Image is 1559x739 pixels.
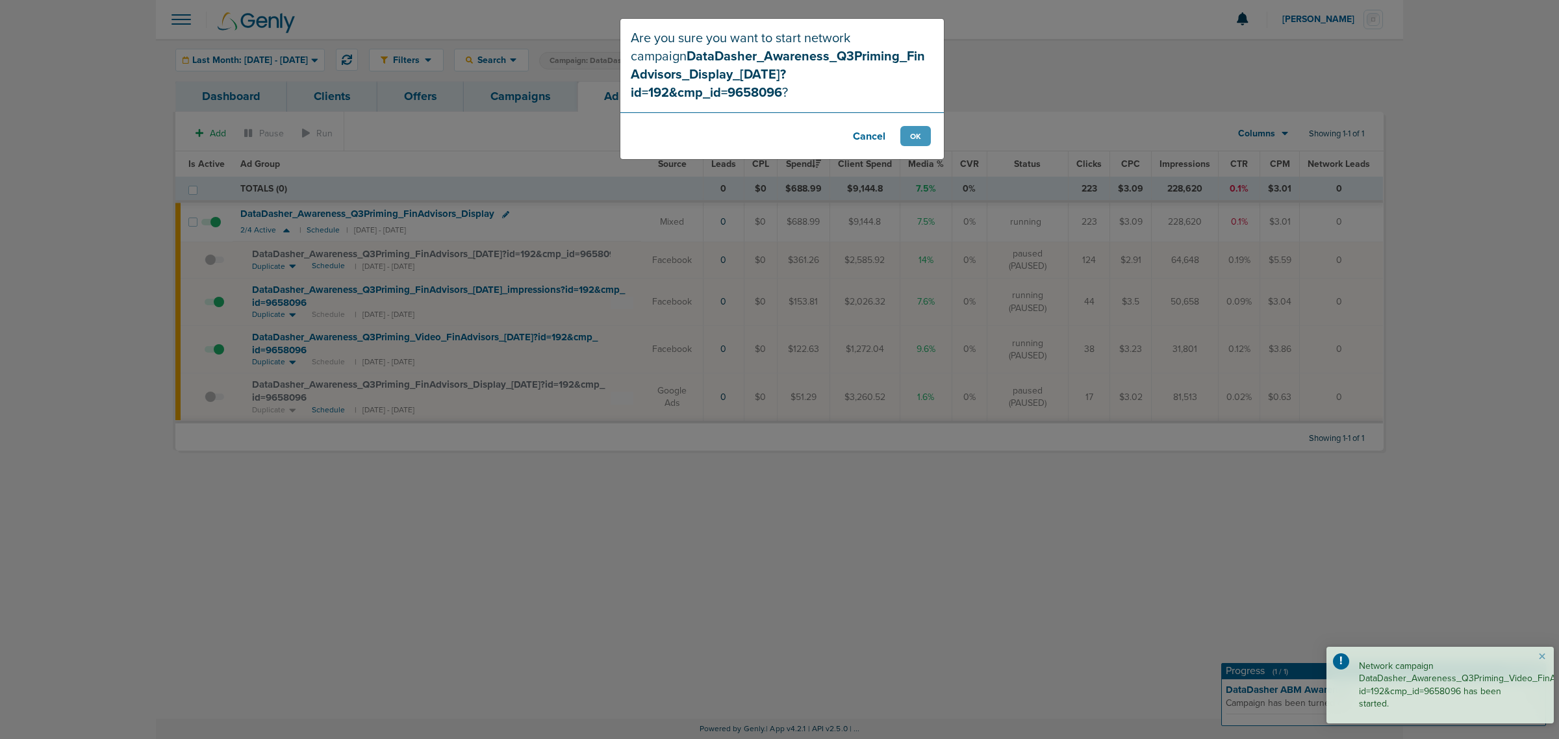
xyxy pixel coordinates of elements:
[631,49,925,101] strong: DataDasher_Awareness_Q3Priming_FinAdvisors_Display_[DATE]?id=192&cmp_id=9658096
[620,19,944,112] div: Are you sure you want to start network campaign ?
[1326,647,1554,723] div: Network campaign DataDasher_Awareness_Q3Priming_Video_FinAdvisors_[DATE]?id=192&cmp_id=9658096 ha...
[1538,649,1546,665] button: Close
[900,126,931,146] button: OK
[843,126,895,146] button: Cancel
